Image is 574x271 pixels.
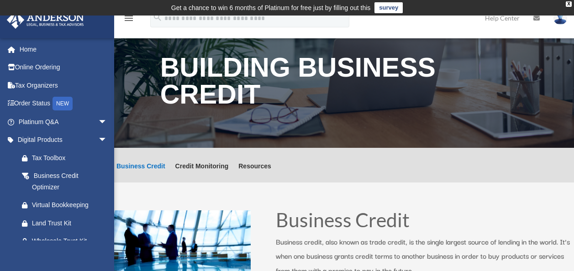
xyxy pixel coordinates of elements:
[374,2,403,13] a: survey
[171,2,371,13] div: Get a chance to win 6 months of Platinum for free just by filling out this
[153,12,163,22] i: search
[238,163,271,182] a: Resources
[32,152,110,164] div: Tax Toolbox
[566,1,572,7] div: close
[13,214,121,232] a: Land Trust Kit
[32,235,110,247] div: Wholesale Trust Kit
[32,199,110,211] div: Virtual Bookkeeping
[13,196,121,214] a: Virtual Bookkeeping
[6,131,121,149] a: Digital Productsarrow_drop_down
[13,167,116,196] a: Business Credit Optimizer
[4,11,87,29] img: Anderson Advisors Platinum Portal
[6,40,121,58] a: Home
[123,13,134,24] i: menu
[32,170,105,193] div: Business Credit Optimizer
[160,54,528,113] h1: Building Business Credit
[32,218,110,229] div: Land Trust Kit
[175,163,229,182] a: Credit Monitoring
[6,58,121,77] a: Online Ordering
[276,210,574,235] h1: Business Credit
[6,76,121,94] a: Tax Organizers
[53,97,73,110] div: NEW
[13,149,121,167] a: Tax Toolbox
[123,16,134,24] a: menu
[116,163,165,182] a: Business Credit
[6,94,121,113] a: Order StatusNEW
[98,131,116,150] span: arrow_drop_down
[98,113,116,131] span: arrow_drop_down
[13,232,121,250] a: Wholesale Trust Kit
[553,11,567,25] img: User Pic
[6,113,121,131] a: Platinum Q&Aarrow_drop_down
